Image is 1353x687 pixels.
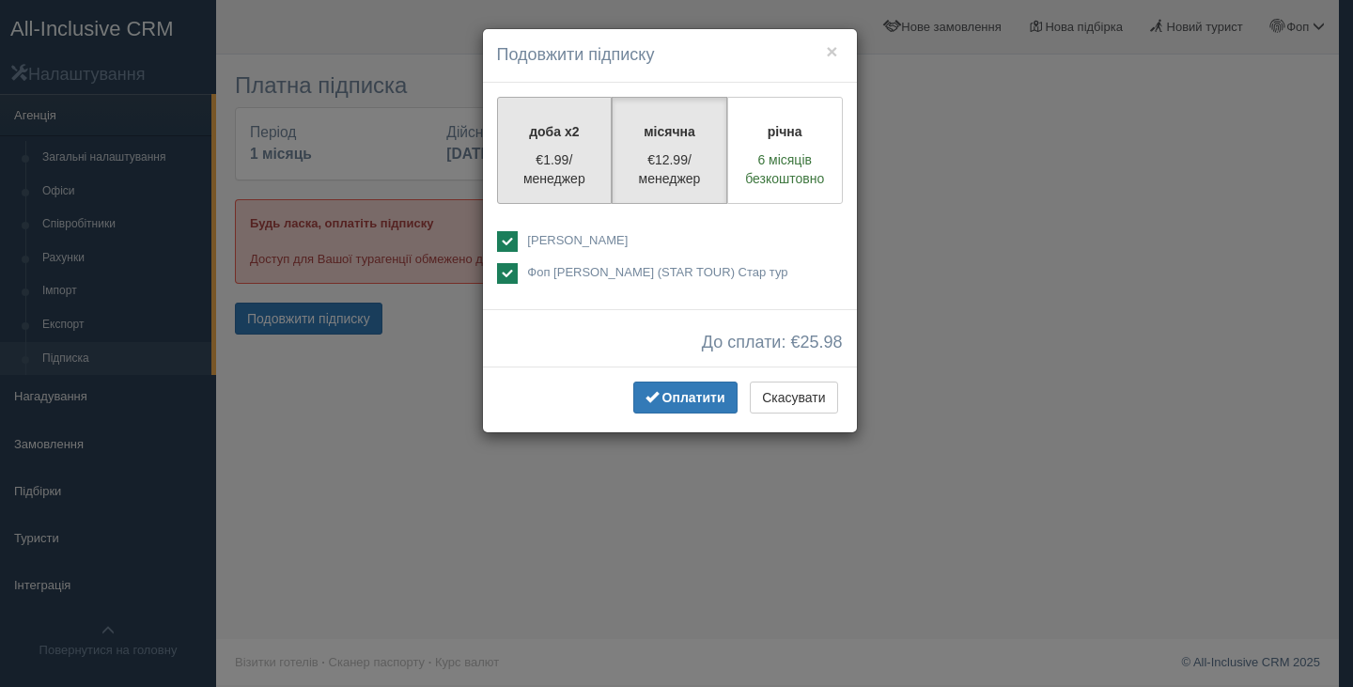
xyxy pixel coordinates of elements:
p: доба x2 [509,122,600,141]
p: €12.99/менеджер [624,150,715,188]
p: 6 місяців безкоштовно [739,150,831,188]
button: Оплатити [633,382,738,414]
button: × [826,41,837,61]
span: До сплати: € [702,334,843,352]
p: €1.99/менеджер [509,150,600,188]
p: місячна [624,122,715,141]
h4: Подовжити підписку [497,43,843,68]
span: [PERSON_NAME] [527,233,628,247]
button: Скасувати [750,382,837,414]
p: річна [739,122,831,141]
span: Оплатити [662,390,725,405]
span: Фоп [PERSON_NAME] (STAR TOUR) Стар тур [527,265,787,279]
span: 25.98 [800,333,842,351]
